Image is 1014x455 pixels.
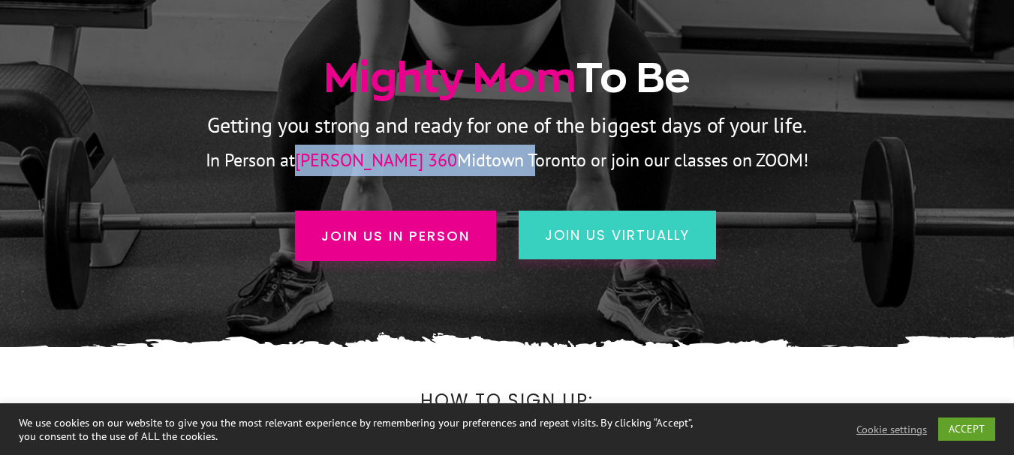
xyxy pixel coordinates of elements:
a: Cookie settings [856,423,927,436]
a: Join us in person [295,211,496,261]
p: In Person at Midtown Toronto or join our classes on ZOOM! [58,145,957,176]
a: ACCEPT [938,418,995,441]
p: Getting you strong and ready for one of the biggest days of your life. [58,106,957,143]
span: Join us in person [321,226,470,246]
h1: To Be [58,51,957,105]
a: join us virtually [519,211,716,259]
span: join us virtually [545,226,690,244]
span: [PERSON_NAME] 360 [295,148,457,172]
div: We use cookies on our website to give you the most relevant experience by remembering your prefer... [19,416,703,443]
span: How to Sign Up: [420,388,594,413]
span: Mighty Mom [323,55,576,100]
